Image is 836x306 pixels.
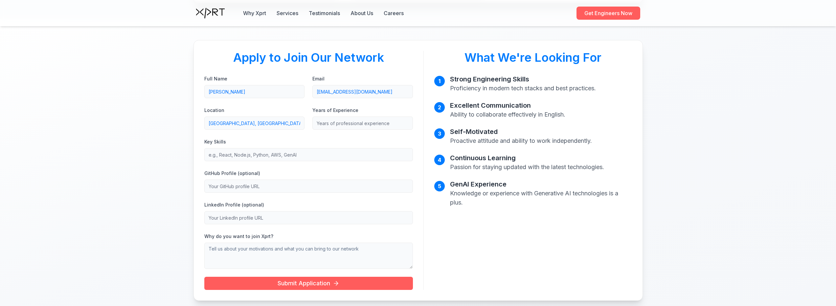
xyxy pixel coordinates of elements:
label: Full Name [204,76,227,81]
h2: Apply to Join Our Network [204,51,413,64]
label: Email [312,76,325,81]
button: Testimonials [309,9,340,17]
label: Location [204,107,224,113]
p: Proficiency in modern tech stacks and best practices. [450,84,596,93]
input: e.g., React, Node.js, Python, AWS, GenAI [204,148,413,161]
p: Knowledge or experience with Generative AI technologies is a plus. [450,189,632,207]
img: Xprt Logo [196,8,225,18]
div: 2 [434,102,445,113]
button: Why Xprt [243,9,266,17]
p: Proactive attitude and ability to work independently. [450,136,592,145]
input: Your city and country [204,117,305,130]
input: Your email address [312,85,413,98]
input: Your GitHub profile URL [204,180,413,193]
div: 5 [434,181,445,191]
div: 3 [434,128,445,139]
p: Ability to collaborate effectively in English. [450,110,565,119]
label: LinkedIn Profile (optional) [204,202,264,208]
a: Careers [384,9,404,17]
input: Years of professional experience [312,117,413,130]
button: Submit Application [204,277,413,290]
label: Key Skills [204,139,226,144]
button: Services [277,9,298,17]
h2: What We're Looking For [434,51,632,64]
div: 4 [434,155,445,165]
h3: GenAI Experience [450,180,632,189]
h3: Self-Motivated [450,127,592,136]
h3: Strong Engineering Skills [450,75,596,84]
label: GitHub Profile (optional) [204,170,260,176]
h3: Continuous Learning [450,153,604,163]
label: Why do you want to join Xprt? [204,233,273,239]
a: About Us [350,9,373,17]
h3: Excellent Communication [450,101,565,110]
input: Your full name [204,85,305,98]
div: 1 [434,76,445,86]
p: Passion for staying updated with the latest technologies. [450,163,604,172]
span: Submit Application [278,279,339,288]
label: Years of Experience [312,107,358,113]
a: Get Engineers Now [576,7,640,20]
input: Your LinkedIn profile URL [204,211,413,224]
